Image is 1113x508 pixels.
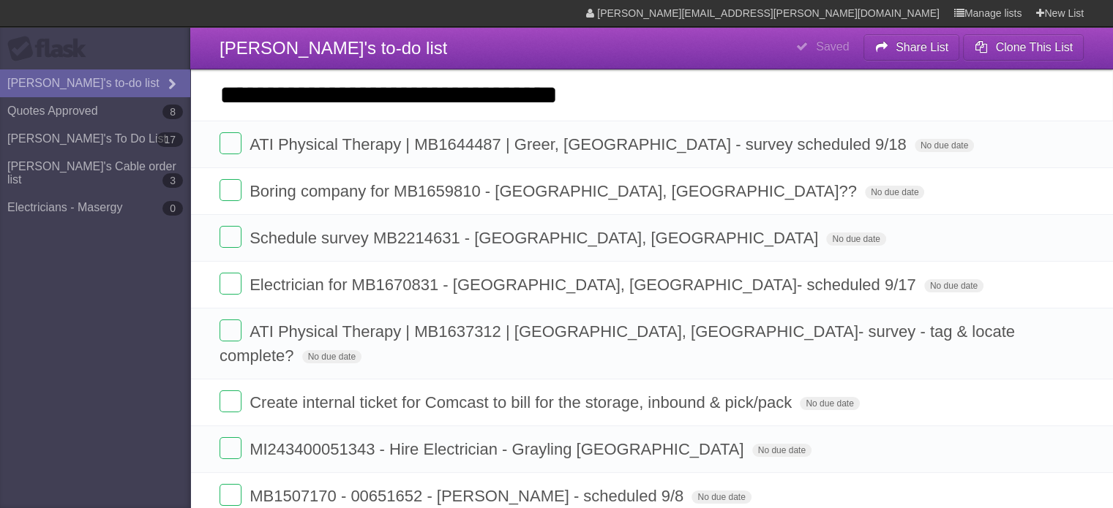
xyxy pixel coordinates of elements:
[250,440,747,458] span: MI243400051343 - Hire Electrician - Grayling [GEOGRAPHIC_DATA]
[220,273,241,295] label: Done
[250,182,861,200] span: Boring company for MB1659810 - [GEOGRAPHIC_DATA], [GEOGRAPHIC_DATA]??
[220,484,241,506] label: Done
[220,322,1015,365] span: ATI Physical Therapy | MB1637312 | [GEOGRAPHIC_DATA], [GEOGRAPHIC_DATA]- survey - tag & locate co...
[220,179,241,201] label: Done
[220,132,241,154] label: Done
[692,490,751,504] span: No due date
[157,132,183,147] b: 17
[162,201,183,216] b: 0
[250,135,910,153] span: ATI Physical Therapy | MB1644487 | Greer, [GEOGRAPHIC_DATA] - survey scheduled 9/18
[250,487,687,505] span: MB1507170 - 00651652 - [PERSON_NAME] - scheduled 9/8
[162,173,183,188] b: 3
[220,38,447,58] span: [PERSON_NAME]'s to-do list
[220,390,241,412] label: Done
[995,41,1073,53] b: Clone This List
[302,350,361,363] span: No due date
[220,226,241,248] label: Done
[7,36,95,62] div: Flask
[220,319,241,341] label: Done
[963,34,1084,61] button: Clone This List
[826,232,885,246] span: No due date
[250,276,919,294] span: Electrician for MB1670831 - [GEOGRAPHIC_DATA], [GEOGRAPHIC_DATA]- scheduled 9/17
[250,229,822,247] span: Schedule survey MB2214631 - [GEOGRAPHIC_DATA], [GEOGRAPHIC_DATA]
[162,105,183,119] b: 8
[816,40,849,53] b: Saved
[220,437,241,459] label: Done
[924,279,983,292] span: No due date
[896,41,948,53] b: Share List
[865,186,924,199] span: No due date
[800,397,859,410] span: No due date
[863,34,960,61] button: Share List
[752,444,812,457] span: No due date
[915,139,974,152] span: No due date
[250,393,795,412] span: Create internal ticket for Comcast to bill for the storage, inbound & pick/pack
